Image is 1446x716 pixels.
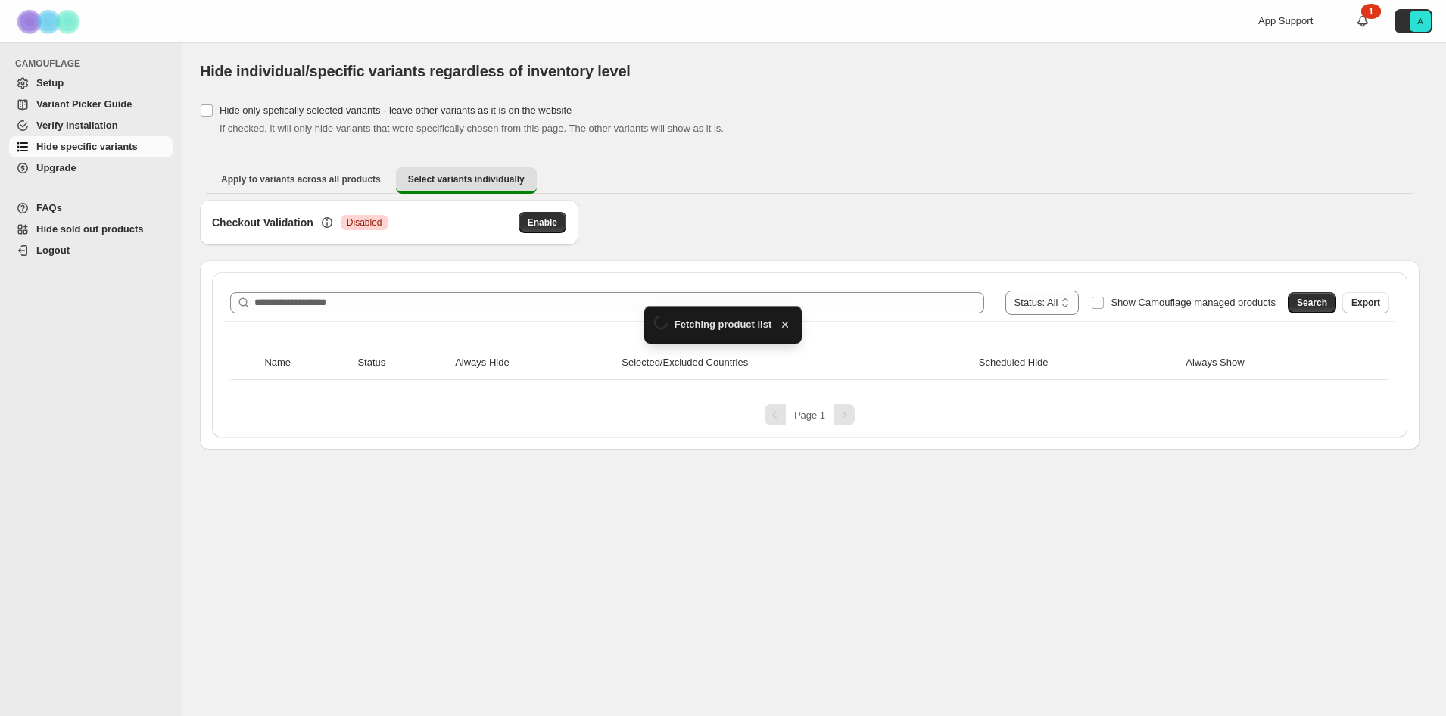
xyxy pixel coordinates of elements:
span: If checked, it will only hide variants that were specifically chosen from this page. The other va... [220,123,724,134]
span: Disabled [347,216,382,229]
span: CAMOUFLAGE [15,58,174,70]
span: Apply to variants across all products [221,173,381,185]
span: Show Camouflage managed products [1111,297,1276,308]
th: Always Show [1181,346,1359,380]
img: Camouflage [12,1,88,42]
button: Avatar with initials A [1395,9,1432,33]
span: Search [1297,297,1327,309]
span: Enable [528,216,557,229]
th: Always Hide [450,346,617,380]
span: Logout [36,244,70,256]
span: Verify Installation [36,120,118,131]
span: Variant Picker Guide [36,98,132,110]
span: Upgrade [36,162,76,173]
a: 1 [1355,14,1370,29]
a: Setup [9,73,173,94]
a: Variant Picker Guide [9,94,173,115]
th: Selected/Excluded Countries [617,346,974,380]
span: Hide specific variants [36,141,138,152]
a: Hide specific variants [9,136,173,157]
button: Enable [519,212,566,233]
a: Hide sold out products [9,219,173,240]
nav: Pagination [224,404,1395,425]
button: Apply to variants across all products [209,167,393,191]
a: Logout [9,240,173,261]
span: Setup [36,77,64,89]
a: FAQs [9,198,173,219]
span: Hide sold out products [36,223,144,235]
th: Status [353,346,450,380]
div: Select variants individually [200,200,1420,450]
button: Search [1288,292,1336,313]
a: Upgrade [9,157,173,179]
button: Export [1342,292,1389,313]
th: Scheduled Hide [974,346,1181,380]
span: Export [1351,297,1380,309]
span: Page 1 [794,409,825,421]
h3: Checkout Validation [212,215,313,230]
button: Select variants individually [396,167,537,194]
span: FAQs [36,202,62,213]
th: Name [260,346,353,380]
span: Avatar with initials A [1410,11,1431,32]
span: Select variants individually [408,173,525,185]
span: Hide only spefically selected variants - leave other variants as it is on the website [220,104,572,116]
text: A [1417,17,1423,26]
div: 1 [1361,4,1381,19]
span: Hide individual/specific variants regardless of inventory level [200,63,631,79]
span: App Support [1258,15,1313,26]
span: Fetching product list [675,317,772,332]
a: Verify Installation [9,115,173,136]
